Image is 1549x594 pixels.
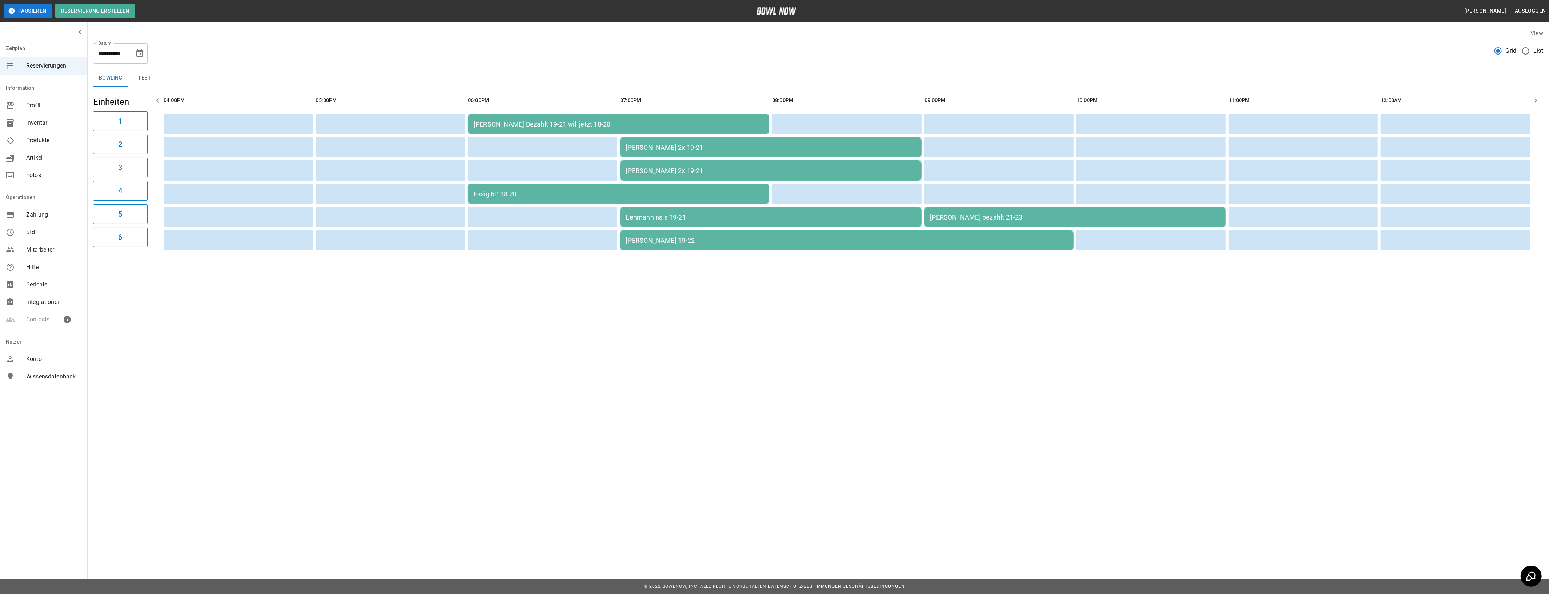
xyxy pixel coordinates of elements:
[768,584,842,589] a: Datenschutz-Bestimmungen
[468,90,617,111] th: 06:00PM
[93,158,148,177] button: 3
[26,263,81,272] span: Hilfe
[93,135,148,154] button: 2
[1461,4,1509,18] button: [PERSON_NAME]
[626,213,916,221] div: Lehmann ns.s 19-21
[1076,90,1226,111] th: 10:00PM
[474,190,763,198] div: Essig 6P 18-20
[26,298,81,306] span: Integrationen
[55,4,135,18] button: Reservierung erstellen
[626,167,916,174] div: [PERSON_NAME] 2x 19-21
[626,144,916,151] div: [PERSON_NAME] 2x 19-21
[26,280,81,289] span: Berichte
[26,136,81,145] span: Produkte
[118,185,122,197] h6: 4
[626,237,1068,244] div: [PERSON_NAME] 19-22
[128,69,161,87] button: test
[1512,4,1549,18] button: Ausloggen
[316,90,465,111] th: 05:00PM
[1381,90,1530,111] th: 12:00AM
[757,7,796,15] img: logo
[93,111,148,131] button: 1
[620,90,770,111] th: 07:00PM
[930,213,1220,221] div: [PERSON_NAME] bezahlt 21-23
[644,584,768,589] span: © 2022 BowlNow, Inc. Alle Rechte vorbehalten.
[1533,47,1543,55] span: List
[26,119,81,127] span: Inventar
[26,171,81,180] span: Fotos
[93,96,148,108] h5: Einheiten
[26,372,81,381] span: Wissensdatenbank
[26,228,81,237] span: Std
[93,181,148,201] button: 4
[93,228,148,247] button: 6
[161,87,1533,253] table: sticky table
[164,90,313,111] th: 04:00PM
[474,120,763,128] div: [PERSON_NAME] Bezahlt 19-21 will jetzt 18-20
[4,4,52,18] button: Pausieren
[924,90,1074,111] th: 09:00PM
[26,245,81,254] span: Mitarbeiter
[26,153,81,162] span: Artikel
[118,232,122,243] h6: 6
[93,204,148,224] button: 5
[26,61,81,70] span: Reservierungen
[118,208,122,220] h6: 5
[132,46,147,61] button: Choose date, selected date is 29. Aug. 2025
[26,355,81,364] span: Konto
[93,69,128,87] button: Bowling
[772,90,922,111] th: 08:00PM
[26,210,81,219] span: Zahlung
[843,584,905,589] a: Geschäftsbedingungen
[118,139,122,150] h6: 2
[93,69,1543,87] div: inventory tabs
[118,115,122,127] h6: 1
[118,162,122,173] h6: 3
[26,101,81,110] span: Profil
[1506,47,1517,55] span: Grid
[1229,90,1378,111] th: 11:00PM
[1530,30,1543,37] label: View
